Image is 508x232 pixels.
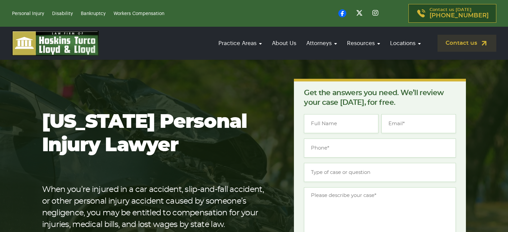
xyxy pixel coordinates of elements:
a: Practice Areas [215,34,265,53]
a: Bankruptcy [81,11,106,16]
a: Contact us [DATE][PHONE_NUMBER] [408,4,496,23]
span: [PHONE_NUMBER] [430,12,489,19]
a: Disability [52,11,73,16]
a: Locations [387,34,424,53]
p: When you’re injured in a car accident, slip-and-fall accident, or other personal injury accident ... [42,184,273,231]
a: Resources [344,34,383,53]
img: logo [12,31,99,56]
h1: [US_STATE] Personal Injury Lawyer [42,110,273,157]
a: Personal Injury [12,11,44,16]
a: Workers Compensation [114,11,164,16]
input: Email* [381,114,456,133]
input: Type of case or question [304,163,456,182]
a: Contact us [438,35,496,52]
p: Contact us [DATE] [430,8,489,19]
p: Get the answers you need. We’ll review your case [DATE], for free. [304,88,456,107]
a: About Us [269,34,300,53]
input: Full Name [304,114,378,133]
input: Phone* [304,139,456,158]
a: Attorneys [303,34,340,53]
